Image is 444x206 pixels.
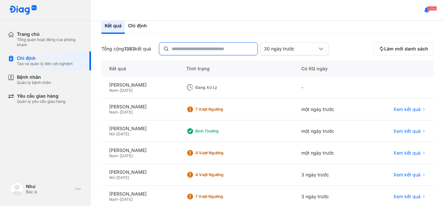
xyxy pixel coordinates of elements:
span: 1383 [124,46,135,51]
div: Tạo và quản lý đơn xét nghiệm [17,61,73,66]
span: Nam [109,110,118,115]
div: một ngày trước [294,142,364,164]
div: [PERSON_NAME] [109,147,171,153]
div: 4 Vượt ngưỡng [195,150,247,156]
span: Nữ [109,131,114,136]
span: [DATE] [116,131,129,136]
div: Bác sĩ [26,189,73,195]
div: Tổng cộng kết quả [101,46,151,52]
div: [PERSON_NAME] [109,191,171,197]
div: Tình trạng [178,61,294,77]
img: logo [10,183,23,196]
span: Xem kết quả [393,194,421,199]
span: - [118,153,120,158]
span: Xem kết quả [393,128,421,134]
span: - [118,88,120,93]
div: Quản lý yêu cầu giao hàng [17,99,65,104]
img: logo [9,5,37,15]
span: Làm mới danh sách [384,46,428,52]
div: [PERSON_NAME] [109,169,171,175]
div: 7 Vượt ngưỡng [195,194,247,199]
span: [DATE] [120,153,133,158]
div: Chỉ định [17,55,73,61]
div: 30 ngày trước [264,46,317,52]
span: [DATE] [116,175,129,180]
span: - [114,131,116,136]
div: Bình thường [195,129,247,134]
span: - [114,175,116,180]
div: Chỉ định [125,19,150,34]
span: Nữ [109,175,114,180]
div: Có KQ ngày [294,61,364,77]
div: Kết quả [101,61,178,77]
div: [PERSON_NAME] [109,82,171,88]
div: Trang chủ [17,31,83,37]
div: Quản lý bệnh nhân [17,80,51,85]
span: - [118,197,120,202]
span: [DATE] [120,197,133,202]
span: 2058 [427,6,437,11]
div: [PERSON_NAME] [109,104,171,110]
div: Yêu cầu giao hàng [17,93,65,99]
button: Làm mới danh sách [373,42,434,55]
div: [PERSON_NAME] [109,126,171,131]
div: Đang xử lý [195,85,247,90]
span: Nam [109,197,118,202]
span: Xem kết quả [393,106,421,112]
div: - [294,77,364,99]
span: Xem kết quả [393,172,421,178]
div: Kết quả [101,19,125,34]
span: Xem kết quả [393,150,421,156]
span: Nam [109,88,118,93]
div: Bệnh nhân [17,74,51,80]
div: Tổng quan hoạt động của phòng khám [17,37,83,48]
div: một ngày trước [294,120,364,142]
div: Như [26,184,73,189]
div: 4 Vượt ngưỡng [195,172,247,177]
div: một ngày trước [294,99,364,120]
span: Nam [109,153,118,158]
div: 3 ngày trước [294,164,364,186]
span: [DATE] [120,88,133,93]
span: [DATE] [120,110,133,115]
span: - [118,110,120,115]
div: 7 Vượt ngưỡng [195,107,247,112]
